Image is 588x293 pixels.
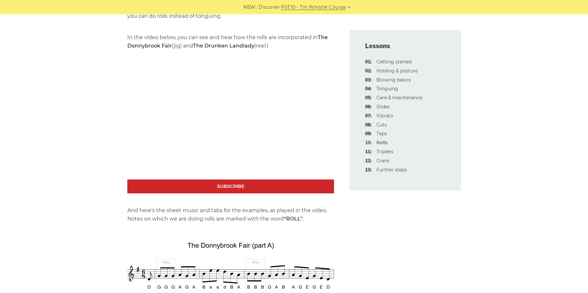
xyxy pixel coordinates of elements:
span: 13: [365,166,372,174]
span: 10: [365,139,372,147]
a: 11:Triplets [376,149,393,155]
iframe: Tin Whistle Rolls - The Donnybrook Fair & The Drunken Landlady [127,63,334,179]
span: 03: [365,76,372,84]
strong: “ROLL” [284,216,303,222]
a: 02:Holding & posture [376,68,418,74]
p: In the video below, you can see and hear how the rolls are incorporated in (jig) and (reel.) [127,33,334,50]
span: Discover [259,4,280,11]
a: 12:Crans [376,158,389,164]
span: Lessons [365,41,445,50]
span: 05: [365,94,372,102]
a: 04:Tonguing [376,86,398,92]
a: 06:Slides [376,104,390,110]
a: 09:Taps [376,131,387,136]
a: 07:Vibrato [376,113,393,119]
a: 01:Getting started [376,59,411,65]
span: 08: [365,121,372,129]
a: PST10 - Tin Whistle Course [281,4,346,11]
span: 04: [365,85,372,93]
strong: The Drunken Landlady [193,43,254,49]
span: 01: [365,58,372,66]
a: Subscribe [127,179,334,193]
span: 06: [365,103,372,111]
strong: Rolls [376,140,387,146]
a: 08:Cuts [376,122,387,128]
span: 12: [365,157,372,165]
a: 05:Care & maintenance [376,95,422,101]
a: 03:Blowing basics [376,77,411,83]
span: NEW: [243,4,257,11]
a: 13:Further steps [376,167,407,173]
span: 11: [365,148,372,156]
span: 09: [365,130,372,138]
span: 07: [365,112,372,120]
p: And here’s the sheet music and tabs for the examples, as played in the video. Notes on which we a... [127,206,334,223]
span: 02: [365,67,372,75]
